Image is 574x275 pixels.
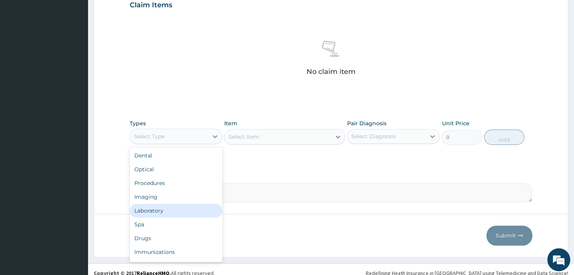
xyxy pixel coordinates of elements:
label: Item [224,119,237,127]
div: Minimize live chat window [126,4,144,22]
div: Laboratory [130,204,222,218]
h3: Claim Items [130,1,172,10]
div: Select Diagnosis [351,133,396,140]
div: Imaging [130,190,222,204]
div: Select Type [134,133,165,140]
div: Spa [130,218,222,231]
label: Pair Diagnosis [347,119,386,127]
label: Types [130,120,146,127]
div: Chat with us now [40,43,129,53]
label: Unit Price [442,119,469,127]
div: Drugs [130,231,222,245]
div: Immunizations [130,245,222,259]
textarea: Type your message and hit 'Enter' [4,189,146,216]
div: Optical [130,162,222,176]
div: Others [130,259,222,273]
div: Procedures [130,176,222,190]
span: We're online! [44,86,106,164]
img: d_794563401_company_1708531726252_794563401 [14,38,31,57]
button: Add [484,129,524,145]
p: No claim item [307,68,355,75]
label: Comment [130,172,532,179]
button: Submit [486,226,532,246]
div: Dental [130,149,222,162]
